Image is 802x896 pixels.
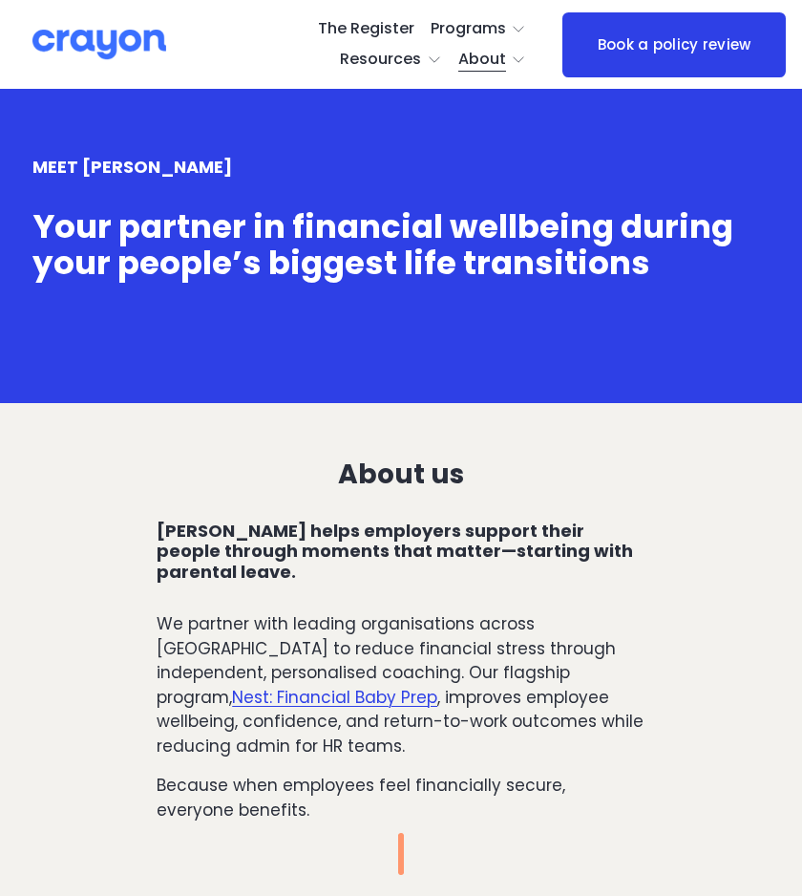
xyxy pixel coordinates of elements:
[458,45,527,75] a: folder dropdown
[340,46,421,74] span: Resources
[157,612,645,758] p: We partner with leading organisations across [GEOGRAPHIC_DATA] to reduce financial stress through...
[431,15,506,43] span: Programs
[232,686,437,709] a: Nest: Financial Baby Prep
[32,157,770,177] h4: MEET [PERSON_NAME]
[157,774,645,822] p: Because when employees feel financially secure, everyone benefits.
[157,519,637,584] strong: [PERSON_NAME] helps employers support their people through moments that matter—starting with pare...
[157,459,645,490] h3: About us
[431,14,527,45] a: folder dropdown
[32,203,740,286] span: Your partner in financial wellbeing during your people’s biggest life transitions
[318,14,414,45] a: The Register
[458,46,506,74] span: About
[340,45,442,75] a: folder dropdown
[562,12,786,77] a: Book a policy review
[32,28,166,61] img: Crayon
